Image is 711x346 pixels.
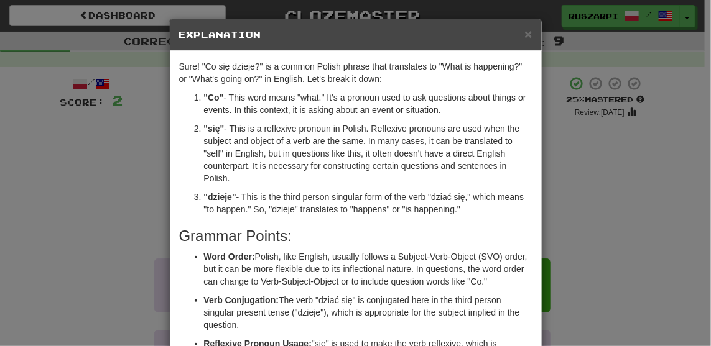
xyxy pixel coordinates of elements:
p: - This is a reflexive pronoun in Polish. Reflexive pronouns are used when the subject and object ... [204,122,532,184]
strong: "się" [204,124,225,134]
strong: "Co" [204,93,224,102]
p: Sure! "Co się dzieje?" is a common Polish phrase that translates to "What is happening?" or "What... [179,60,532,85]
strong: Word Order: [204,252,255,262]
p: The verb "dziać się" is conjugated here in the third person singular present tense ("dzieje"), wh... [204,294,532,331]
p: Polish, like English, usually follows a Subject-Verb-Object (SVO) order, but it can be more flexi... [204,250,532,288]
strong: Verb Conjugation: [204,295,279,305]
h5: Explanation [179,29,532,41]
p: - This word means "what." It's a pronoun used to ask questions about things or events. In this co... [204,91,532,116]
button: Close [524,27,532,40]
span: × [524,27,532,41]
p: - This is the third person singular form of the verb "dziać się," which means "to happen." So, "d... [204,191,532,216]
h3: Grammar Points: [179,228,532,244]
strong: "dzieje" [204,192,236,202]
